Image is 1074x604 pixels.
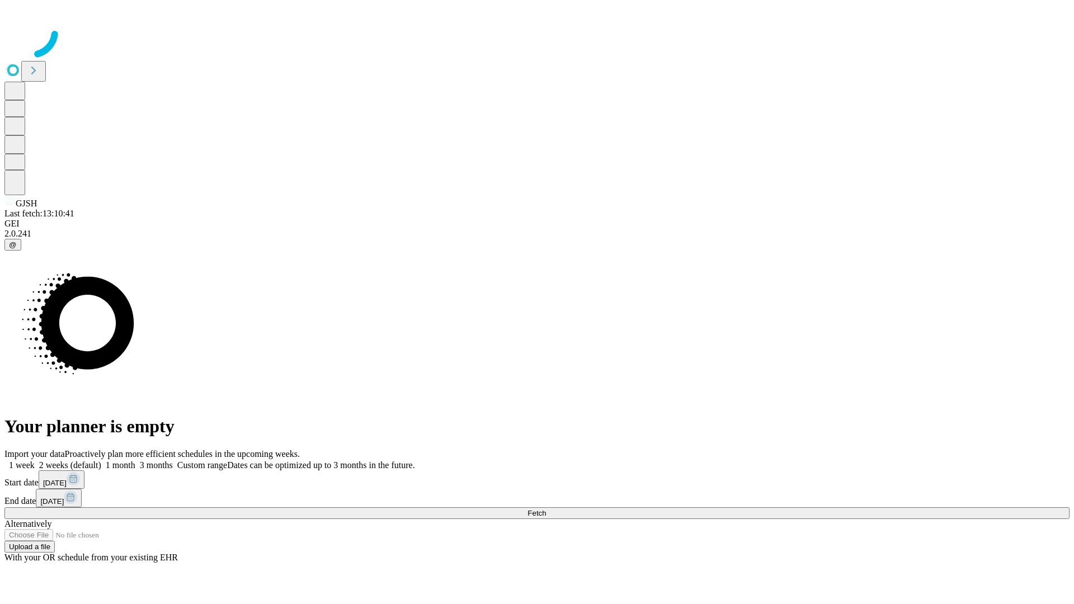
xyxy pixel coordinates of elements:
[4,507,1070,519] button: Fetch
[140,460,173,470] span: 3 months
[4,209,74,218] span: Last fetch: 13:10:41
[4,219,1070,229] div: GEI
[227,460,414,470] span: Dates can be optimized up to 3 months in the future.
[4,229,1070,239] div: 2.0.241
[9,240,17,249] span: @
[36,489,82,507] button: [DATE]
[40,497,64,506] span: [DATE]
[4,449,65,459] span: Import your data
[4,553,178,562] span: With your OR schedule from your existing EHR
[4,541,55,553] button: Upload a file
[4,470,1070,489] div: Start date
[16,199,37,208] span: GJSH
[4,489,1070,507] div: End date
[4,519,51,528] span: Alternatively
[527,509,546,517] span: Fetch
[39,470,84,489] button: [DATE]
[9,460,35,470] span: 1 week
[43,479,67,487] span: [DATE]
[39,460,101,470] span: 2 weeks (default)
[106,460,135,470] span: 1 month
[177,460,227,470] span: Custom range
[4,239,21,251] button: @
[65,449,300,459] span: Proactively plan more efficient schedules in the upcoming weeks.
[4,416,1070,437] h1: Your planner is empty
